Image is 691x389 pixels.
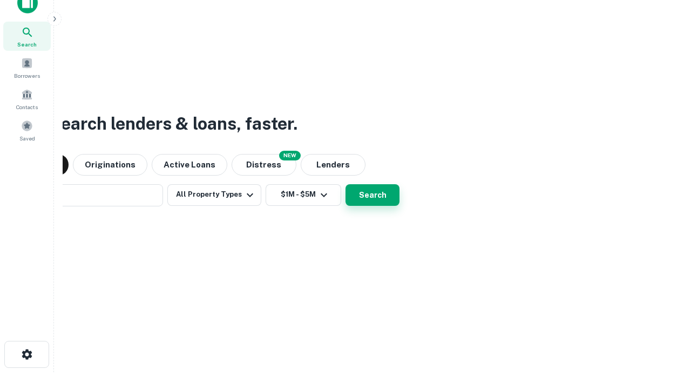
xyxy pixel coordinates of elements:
[49,111,297,137] h3: Search lenders & loans, faster.
[279,151,301,160] div: NEW
[16,103,38,111] span: Contacts
[14,71,40,80] span: Borrowers
[232,154,296,176] button: Search distressed loans with lien and other non-mortgage details.
[637,303,691,354] iframe: Chat Widget
[3,22,51,51] a: Search
[3,116,51,145] a: Saved
[3,84,51,113] a: Contacts
[301,154,365,176] button: Lenders
[167,184,261,206] button: All Property Types
[19,134,35,143] span: Saved
[345,184,399,206] button: Search
[3,53,51,82] a: Borrowers
[152,154,227,176] button: Active Loans
[17,40,37,49] span: Search
[266,184,341,206] button: $1M - $5M
[73,154,147,176] button: Originations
